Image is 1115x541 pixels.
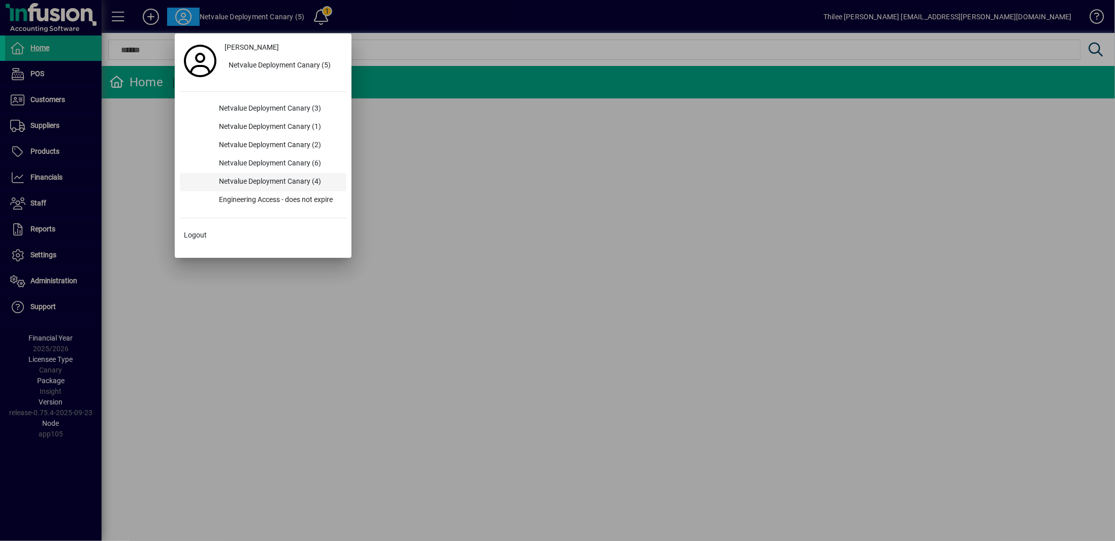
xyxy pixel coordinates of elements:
[184,230,207,241] span: Logout
[225,42,279,53] span: [PERSON_NAME]
[211,155,346,173] div: Netvalue Deployment Canary (6)
[180,137,346,155] button: Netvalue Deployment Canary (2)
[180,52,220,70] a: Profile
[211,100,346,118] div: Netvalue Deployment Canary (3)
[211,118,346,137] div: Netvalue Deployment Canary (1)
[211,173,346,191] div: Netvalue Deployment Canary (4)
[180,118,346,137] button: Netvalue Deployment Canary (1)
[180,191,346,210] button: Engineering Access - does not expire
[180,155,346,173] button: Netvalue Deployment Canary (6)
[180,100,346,118] button: Netvalue Deployment Canary (3)
[220,39,346,57] a: [PERSON_NAME]
[211,191,346,210] div: Engineering Access - does not expire
[180,173,346,191] button: Netvalue Deployment Canary (4)
[220,57,346,75] button: Netvalue Deployment Canary (5)
[211,137,346,155] div: Netvalue Deployment Canary (2)
[180,226,346,245] button: Logout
